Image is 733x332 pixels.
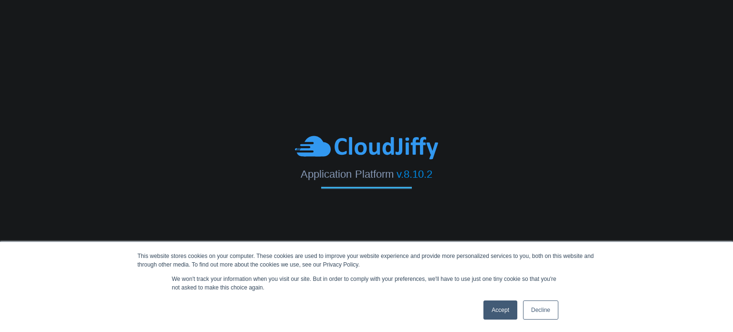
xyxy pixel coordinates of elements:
p: We won't track your information when you visit our site. But in order to comply with your prefere... [172,275,561,292]
span: v.8.10.2 [397,168,432,180]
img: CloudJiffy-Blue.svg [295,134,438,161]
a: Accept [483,300,517,320]
div: This website stores cookies on your computer. These cookies are used to improve your website expe... [137,252,596,269]
a: Decline [523,300,558,320]
span: Application Platform [301,168,393,180]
